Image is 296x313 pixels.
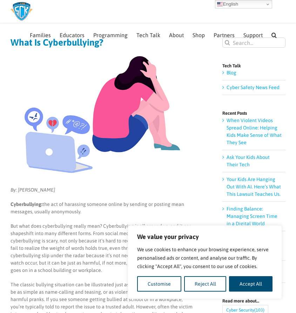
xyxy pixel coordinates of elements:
h4: Read more about… [222,299,285,303]
a: Search [271,23,277,46]
span: Programming [93,32,128,38]
button: Reject All [184,276,227,292]
a: Families [30,23,51,46]
p: We use cookies to enhance your browsing experience, serve personalised ads or content, and analys... [137,245,273,271]
span: Support [243,32,263,38]
a: Support [243,23,263,46]
nav: Main Menu [30,23,285,46]
img: Savvy Cyber Kids Logo [11,2,33,21]
span: Partners [214,32,235,38]
h4: Tech Talk [222,64,285,68]
button: Accept All [229,276,273,292]
a: Blog [227,70,236,75]
p: But what does cyberbullying really mean? Cyberbullying is all around us, and it can shapeshift in... [11,222,194,274]
span: Educators [60,32,85,38]
h1: What Is Cyberbullying? [11,38,194,47]
p: the act of harassing someone online by sending or posting mean messages, usually anonymously. [11,201,194,215]
span: Families [30,32,51,38]
span: Tech Talk [136,32,160,38]
a: Cyber Safety News Feed [227,85,280,90]
span: Shop [193,32,205,38]
img: en [217,1,223,7]
em: By: [PERSON_NAME] [11,187,55,193]
button: Customise [137,276,181,292]
a: Shop [193,23,205,46]
p: We value your privacy [137,233,273,241]
a: Programming [93,23,128,46]
h4: Recent Posts [222,111,285,115]
a: Finding Balance: Managing Screen Time in a Digital World [227,206,277,226]
span: About [169,32,184,38]
a: When Violent Videos Spread Online: Helping Kids Make Sense of What They See [227,118,282,145]
a: About [169,23,184,46]
a: Ask Your Kids About Their Tech [227,154,270,167]
a: Your Kids Are Hanging Out With AI. Here’s What This Lawsuit Teaches Us. [227,177,281,197]
a: Educators [60,23,85,46]
a: Tech Talk [136,23,160,46]
a: Partners [214,23,235,46]
strong: Cyberbullying: [11,201,42,207]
